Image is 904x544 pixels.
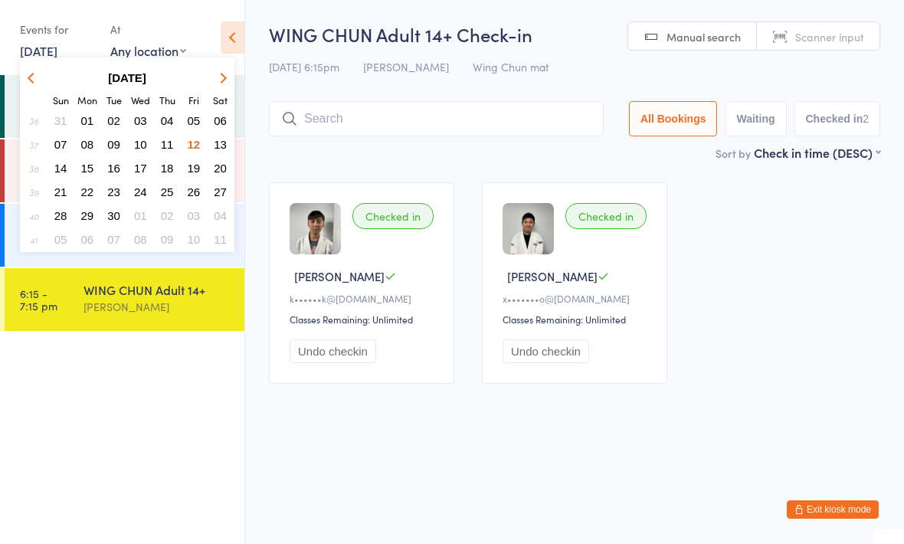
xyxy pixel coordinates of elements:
a: 4:00 -5:00 pmWing Chun All Ages[PERSON_NAME] [5,139,244,202]
button: 28 [49,205,73,226]
button: 18 [156,158,179,179]
button: 26 [182,182,206,202]
span: 02 [107,114,120,127]
button: Checked in2 [794,101,881,136]
small: Thursday [159,93,175,107]
div: Events for [20,17,95,42]
button: 23 [102,182,126,202]
span: 09 [107,138,120,151]
button: 09 [102,134,126,155]
img: image1754468947.png [290,203,341,254]
span: 15 [81,162,94,175]
span: [DATE] 6:15pm [269,59,339,74]
span: 28 [54,209,67,222]
button: 17 [129,158,152,179]
span: Manual search [667,29,741,44]
small: Monday [77,93,97,107]
span: 23 [107,185,120,198]
button: 01 [76,110,100,131]
small: Tuesday [106,93,122,107]
span: 24 [134,185,147,198]
span: 10 [188,233,201,246]
span: 29 [81,209,94,222]
span: [PERSON_NAME] [363,59,449,74]
label: Sort by [716,146,751,161]
h2: WING CHUN Adult 14+ Check-in [269,21,880,47]
button: 11 [156,134,179,155]
time: 6:15 - 7:15 pm [20,287,57,312]
span: Wing Chun mat [473,59,549,74]
span: 03 [134,114,147,127]
div: Check in time (DESC) [754,144,880,161]
span: [PERSON_NAME] [507,268,598,284]
button: 02 [156,205,179,226]
a: 12:00 -1:00 pmNO GI[PERSON_NAME] [5,75,244,138]
span: 26 [188,185,201,198]
button: 14 [49,158,73,179]
button: 03 [182,205,206,226]
button: 10 [129,134,152,155]
a: [DATE] [20,42,57,59]
div: Any location [110,42,186,59]
span: 04 [214,209,227,222]
button: 13 [208,134,232,155]
button: 25 [156,182,179,202]
span: 06 [214,114,227,127]
button: Undo checkin [290,339,376,363]
span: 08 [81,138,94,151]
span: 01 [81,114,94,127]
strong: [DATE] [108,71,146,84]
span: 22 [81,185,94,198]
div: k••••••k@[DOMAIN_NAME] [290,292,438,305]
a: 6:15 -7:15 pmWING CHUN Adult 14+[PERSON_NAME] [5,268,244,331]
div: Classes Remaining: Unlimited [503,313,651,326]
em: 37 [29,139,38,151]
button: 12 [182,134,206,155]
span: 17 [134,162,147,175]
span: 11 [214,233,227,246]
span: 05 [188,114,201,127]
button: 30 [102,205,126,226]
button: 06 [76,229,100,250]
button: 15 [76,158,100,179]
button: 11 [208,229,232,250]
div: Classes Remaining: Unlimited [290,313,438,326]
button: 08 [76,134,100,155]
button: 04 [156,110,179,131]
em: 40 [29,210,38,222]
button: 02 [102,110,126,131]
button: 27 [208,182,232,202]
small: Wednesday [131,93,150,107]
span: [PERSON_NAME] [294,268,385,284]
button: 16 [102,158,126,179]
div: Checked in [352,203,434,229]
span: 02 [161,209,174,222]
em: 38 [29,162,38,175]
button: 07 [49,134,73,155]
span: 20 [214,162,227,175]
span: 19 [188,162,201,175]
img: image1755250245.png [503,203,554,254]
a: 5:15 -6:15 pmKIDS ALL LEVLES[PERSON_NAME] [5,204,244,267]
button: 22 [76,182,100,202]
button: 03 [129,110,152,131]
em: 36 [29,115,38,127]
button: 05 [182,110,206,131]
button: All Bookings [629,101,718,136]
span: 01 [134,209,147,222]
span: 27 [214,185,227,198]
span: 09 [161,233,174,246]
span: 07 [107,233,120,246]
span: 07 [54,138,67,151]
span: 10 [134,138,147,151]
button: 20 [208,158,232,179]
span: 03 [188,209,201,222]
button: Waiting [725,101,786,136]
input: Search [269,101,604,136]
span: Scanner input [795,29,864,44]
div: WING CHUN Adult 14+ [84,281,231,298]
div: Checked in [565,203,647,229]
button: 10 [182,229,206,250]
em: 39 [29,186,38,198]
span: 08 [134,233,147,246]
